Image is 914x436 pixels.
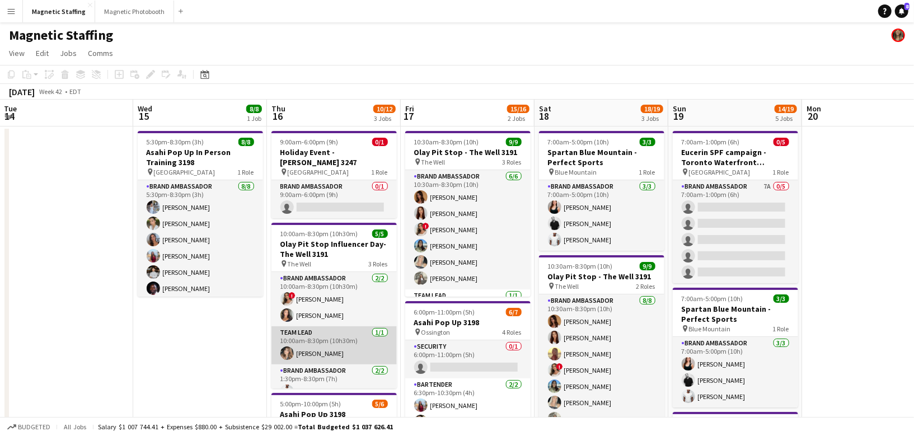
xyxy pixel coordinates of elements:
[246,105,262,113] span: 8/8
[539,255,664,421] app-job-card: 10:30am-8:30pm (10h)9/9Olay Pit Stop - The Well 3191 The Well2 RolesBrand Ambassador8/810:30am-8:...
[9,48,25,58] span: View
[636,282,655,290] span: 2 Roles
[37,87,65,96] span: Week 42
[372,138,388,146] span: 0/1
[36,48,49,58] span: Edit
[405,147,531,157] h3: Olay Pit Stop - The Well 3191
[238,168,254,176] span: 1 Role
[60,48,77,58] span: Jobs
[4,46,29,60] a: View
[280,138,339,146] span: 9:00am-6:00pm (9h)
[271,239,397,259] h3: Olay Pit Stop Influencer Day- The Well 3191
[539,147,664,167] h3: Spartan Blue Mountain - Perfect Sports
[138,104,152,114] span: Wed
[271,364,397,419] app-card-role: Brand Ambassador2/21:30pm-8:30pm (7h)[PERSON_NAME]
[641,114,663,123] div: 3 Jobs
[682,138,740,146] span: 7:00am-1:00pm (6h)
[271,104,285,114] span: Thu
[682,294,743,303] span: 7:00am-5:00pm (10h)
[271,180,397,218] app-card-role: Brand Ambassador0/19:00am-6:00pm (9h)
[372,229,388,238] span: 5/5
[641,105,663,113] span: 18/19
[539,180,664,251] app-card-role: Brand Ambassador3/37:00am-5:00pm (10h)[PERSON_NAME][PERSON_NAME][PERSON_NAME]
[247,114,261,123] div: 1 Job
[271,131,397,218] app-job-card: 9:00am-6:00pm (9h)0/1Holiday Event - [PERSON_NAME] 3247 [GEOGRAPHIC_DATA]1 RoleBrand Ambassador0/...
[83,46,118,60] a: Comms
[280,229,358,238] span: 10:00am-8:30pm (10h30m)
[23,1,95,22] button: Magnetic Staffing
[405,170,531,289] app-card-role: Brand Ambassador6/610:30am-8:30pm (10h)[PERSON_NAME][PERSON_NAME]![PERSON_NAME][PERSON_NAME][PERS...
[289,292,296,299] span: !
[904,3,910,10] span: 8
[4,104,17,114] span: Tue
[423,223,429,229] span: !
[404,110,414,123] span: 17
[673,180,798,283] app-card-role: Brand Ambassador7A0/57:00am-1:00pm (6h)
[673,147,798,167] h3: Eucerin SPF campaign - Toronto Waterfront Marathon 3651
[548,138,610,146] span: 7:00am-5:00pm (10h)
[9,27,113,44] h1: Magnetic Staffing
[503,328,522,336] span: 4 Roles
[138,147,263,167] h3: Asahi Pop Up In Person Training 3198
[405,340,531,378] app-card-role: Security0/16:00pm-11:00pm (5h)
[556,363,563,370] span: !
[689,325,731,333] span: Blue Mountain
[506,308,522,316] span: 6/7
[775,105,797,113] span: 14/19
[405,104,414,114] span: Fri
[55,46,81,60] a: Jobs
[539,271,664,282] h3: Olay Pit Stop - The Well 3191
[405,317,531,327] h3: Asahi Pop Up 3198
[671,110,686,123] span: 19
[640,138,655,146] span: 3/3
[31,46,53,60] a: Edit
[421,158,446,166] span: The Well
[9,86,35,97] div: [DATE]
[805,110,821,123] span: 20
[774,138,789,146] span: 0/5
[147,138,204,146] span: 5:30pm-8:30pm (3h)
[288,260,312,268] span: The Well
[69,87,81,96] div: EDT
[373,105,396,113] span: 10/12
[508,114,529,123] div: 2 Jobs
[537,110,551,123] span: 18
[774,294,789,303] span: 3/3
[271,223,397,388] app-job-card: 10:00am-8:30pm (10h30m)5/5Olay Pit Stop Influencer Day- The Well 3191 The Well3 RolesBrand Ambass...
[405,378,531,433] app-card-role: Bartender2/26:30pm-10:30pm (4h)[PERSON_NAME][PERSON_NAME]
[506,138,522,146] span: 9/9
[369,260,388,268] span: 3 Roles
[2,110,17,123] span: 14
[271,326,397,364] app-card-role: Team Lead1/110:00am-8:30pm (10h30m)[PERSON_NAME]
[548,262,613,270] span: 10:30am-8:30pm (10h)
[673,304,798,324] h3: Spartan Blue Mountain - Perfect Sports
[414,138,479,146] span: 10:30am-8:30pm (10h)
[136,110,152,123] span: 15
[95,1,174,22] button: Magnetic Photobooth
[405,289,531,327] app-card-role: Team Lead1/1
[895,4,908,18] a: 8
[507,105,529,113] span: 15/16
[421,328,451,336] span: Ossington
[138,131,263,297] app-job-card: 5:30pm-8:30pm (3h)8/8Asahi Pop Up In Person Training 3198 [GEOGRAPHIC_DATA]1 RoleBrand Ambassador...
[88,48,113,58] span: Comms
[154,168,215,176] span: [GEOGRAPHIC_DATA]
[374,114,395,123] div: 3 Jobs
[773,325,789,333] span: 1 Role
[414,308,475,316] span: 6:00pm-11:00pm (5h)
[639,168,655,176] span: 1 Role
[270,110,285,123] span: 16
[673,131,798,283] app-job-card: 7:00am-1:00pm (6h)0/5Eucerin SPF campaign - Toronto Waterfront Marathon 3651 [GEOGRAPHIC_DATA]1 R...
[271,272,397,326] app-card-role: Brand Ambassador2/210:00am-8:30pm (10h30m)![PERSON_NAME][PERSON_NAME]
[640,262,655,270] span: 9/9
[539,104,551,114] span: Sat
[372,168,388,176] span: 1 Role
[555,282,579,290] span: The Well
[539,131,664,251] div: 7:00am-5:00pm (10h)3/3Spartan Blue Mountain - Perfect Sports Blue Mountain1 RoleBrand Ambassador3...
[98,423,393,431] div: Salary $1 007 744.41 + Expenses $880.00 + Subsistence $29 002.00 =
[288,168,349,176] span: [GEOGRAPHIC_DATA]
